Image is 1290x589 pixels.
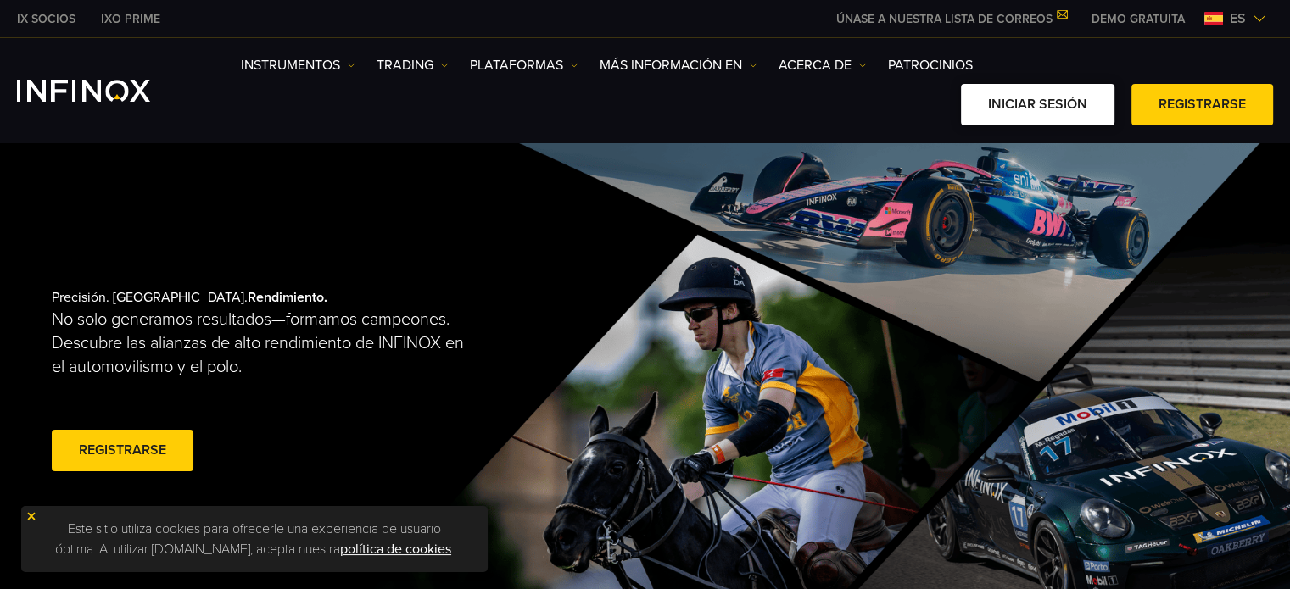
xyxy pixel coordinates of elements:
span: es [1223,8,1253,29]
p: Este sitio utiliza cookies para ofrecerle una experiencia de usuario óptima. Al utilizar [DOMAIN_... [30,514,479,564]
a: ACERCA DE [779,55,867,75]
a: INFINOX [4,10,88,28]
strong: Rendimiento. [248,289,327,306]
p: No solo generamos resultados—formamos campeones. Descubre las alianzas de alto rendimiento de INF... [52,308,479,379]
a: INFINOX MENU [1079,10,1198,28]
a: Registrarse [1131,84,1273,125]
a: política de cookies [340,541,451,558]
a: Más información en [600,55,757,75]
a: Instrumentos [241,55,355,75]
img: yellow close icon [25,510,37,522]
a: TRADING [377,55,449,75]
a: INFINOX Logo [17,80,190,102]
a: INFINOX [88,10,173,28]
a: Registrarse [52,430,193,471]
a: Patrocinios [888,55,973,75]
div: Precisión. [GEOGRAPHIC_DATA]. [52,262,586,503]
a: PLATAFORMAS [470,55,578,75]
a: Iniciar sesión [961,84,1114,125]
a: ÚNASE A NUESTRA LISTA DE CORREOS [824,12,1079,26]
